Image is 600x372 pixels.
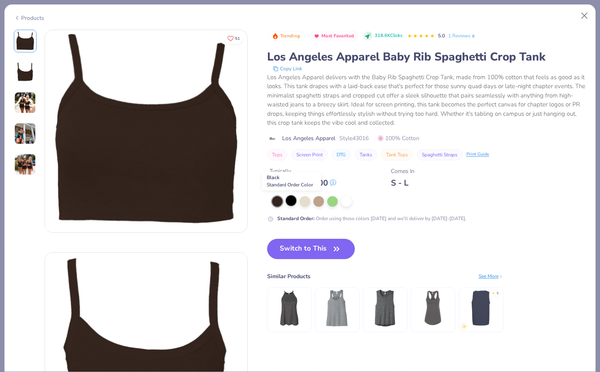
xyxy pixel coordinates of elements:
[438,32,445,39] span: 5.0
[45,30,247,232] img: Front
[270,167,336,175] div: Typically
[332,149,351,160] button: DTG
[277,215,315,222] strong: Standard Order :
[14,92,36,114] img: User generated content
[267,149,287,160] button: Tops
[407,30,435,43] div: 5.0 Stars
[492,291,495,294] div: ★
[267,272,311,281] div: Similar Products
[313,33,320,39] img: Most Favorited sort
[381,149,413,160] button: Tank Tops
[280,34,300,38] span: Trending
[268,31,304,41] button: Badge Button
[577,8,592,24] button: Close
[448,32,476,39] a: 1 Reviews
[15,62,35,82] img: Back
[267,135,278,142] img: brand logo
[366,289,404,327] img: Bella + Canvas Ladies' Flowy Scoop Muscle Tank
[270,289,309,327] img: Bella + Canvas Women's Flowy High Neck Tank
[282,134,335,143] span: Los Angeles Apparel
[267,49,587,65] div: Los Angeles Apparel Baby Rib Spaghetti Crop Tank
[267,182,313,188] span: Standard Order Color
[339,134,369,143] span: Style 43016
[14,14,44,22] div: Products
[355,149,377,160] button: Tanks
[466,151,489,158] div: Print Guide
[267,73,587,128] div: Los Angeles Apparel delivers with the Baby Rib Spaghetti Crop Tank, made from 100% cotton that fe...
[14,154,36,175] img: User generated content
[414,289,452,327] img: Next Level Ladies' Ideal Racerback Tank
[496,291,499,296] div: 5
[262,172,321,190] div: Black
[270,178,336,188] div: $ 19.00 - $ 27.00
[391,167,414,175] div: Comes In
[14,123,36,145] img: User generated content
[378,134,419,143] span: 100% Cotton
[309,31,358,41] button: Badge Button
[391,178,414,188] div: S - L
[375,32,402,39] span: 318.6K Clicks
[277,215,466,222] div: Order using these colors [DATE] and we'll deliver by [DATE]-[DATE].
[224,32,244,44] button: Like
[235,37,240,41] span: 51
[462,289,500,327] img: Comfort Colors Adult Heavyweight RS Tank
[272,33,278,39] img: Trending sort
[270,65,304,73] button: copy to clipboard
[417,149,462,160] button: Spaghetti Straps
[291,149,328,160] button: Screen Print
[479,273,503,280] div: See More
[15,31,35,51] img: Front
[267,239,355,259] button: Switch to This
[318,289,356,327] img: Bella + Canvas Ladies' Flowy Racerback Tank
[322,34,354,38] span: Most Favorited
[462,324,466,329] img: newest.gif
